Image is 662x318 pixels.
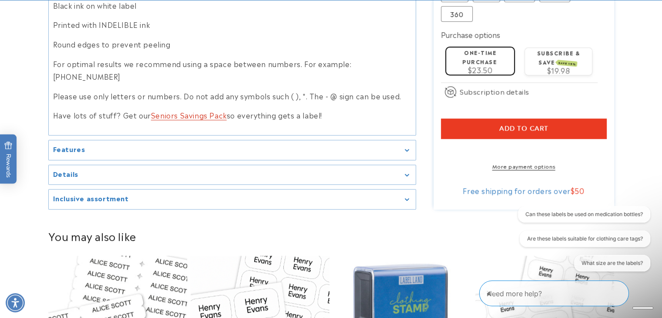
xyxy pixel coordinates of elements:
[575,185,584,196] span: 50
[53,169,78,178] h2: Details
[514,206,653,279] iframe: Gorgias live chat conversation starters
[441,162,606,170] a: More payment options
[49,189,416,209] summary: Inclusive assortment
[468,64,493,74] span: $23.50
[53,90,411,102] p: Please use only letters or numbers. Do not add any symbols such ( ), *. The - @ sign can be used.
[48,229,614,243] h2: You may also like
[49,140,416,160] summary: Features
[571,185,575,196] span: $
[6,293,25,312] div: Accessibility Menu
[53,38,411,51] p: Round edges to prevent peeling
[151,110,227,120] a: Seniors Savings Pack
[53,145,85,153] h2: Features
[462,48,497,65] label: One-time purchase
[53,109,411,122] p: Have lots of stuff? Get our so everything gets a label!
[499,124,548,132] span: Add to cart
[49,165,416,185] summary: Details
[53,194,129,203] h2: Inclusive assortment
[441,118,606,138] button: Add to cart
[537,49,580,66] label: Subscribe & save
[441,6,473,22] label: 360
[557,60,578,67] span: SAVE 15%
[7,248,110,274] iframe: Sign Up via Text for Offers
[460,86,529,97] span: Subscription details
[53,18,411,31] p: Printed with INDELIBLE ink
[441,29,500,40] label: Purchase options
[53,58,411,83] p: For optimal results we recommend using a space between numbers. For example: [PHONE_NUMBER]
[547,64,570,75] span: $19.98
[441,186,606,195] div: Free shipping for orders over
[4,142,13,178] span: Rewards
[479,277,653,309] iframe: Gorgias Floating Chat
